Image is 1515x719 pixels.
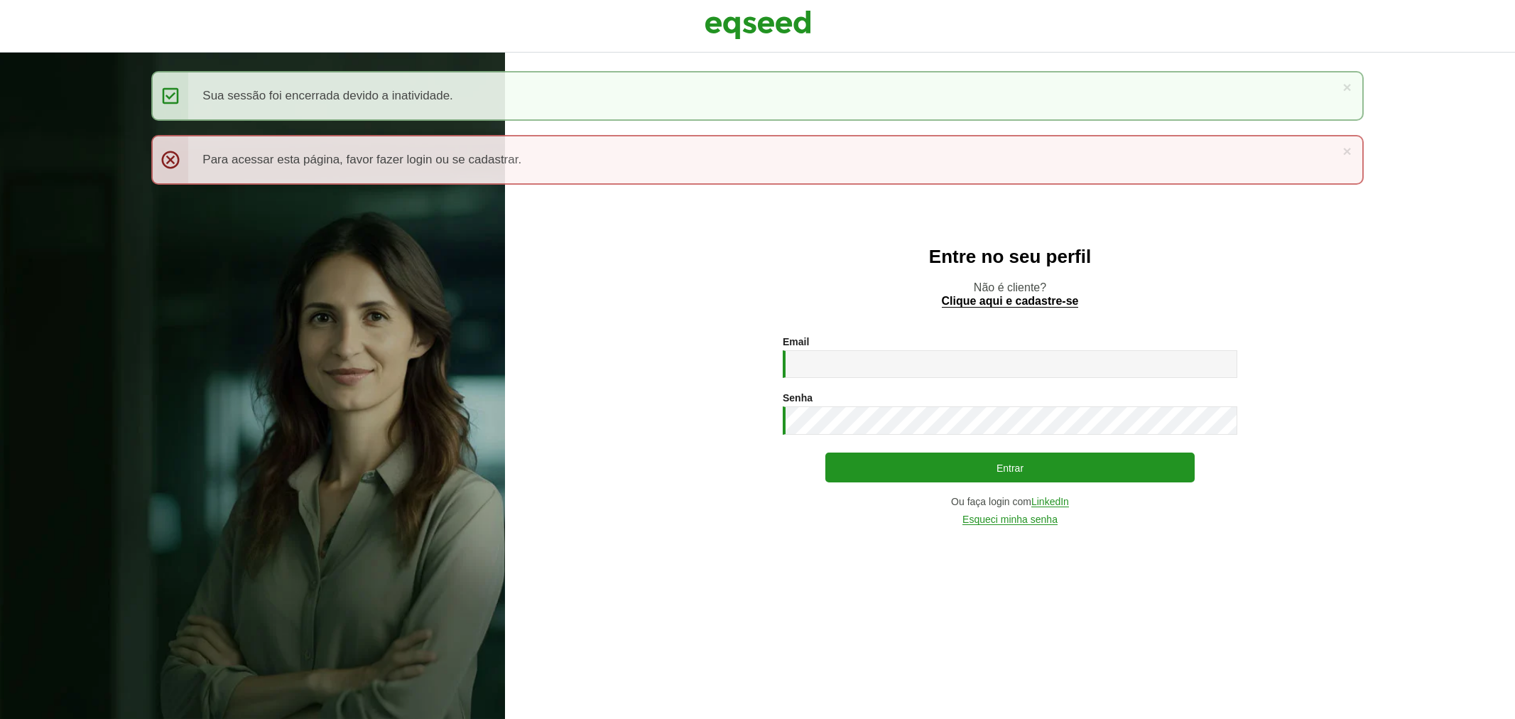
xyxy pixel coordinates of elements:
[533,281,1487,308] p: Não é cliente?
[533,247,1487,267] h2: Entre no seu perfil
[151,71,1363,121] div: Sua sessão foi encerrada devido a inatividade.
[1031,497,1069,507] a: LinkedIn
[1342,80,1351,94] a: ×
[942,296,1079,308] a: Clique aqui e cadastre-se
[783,393,813,403] label: Senha
[1342,144,1351,158] a: ×
[962,514,1058,525] a: Esqueci minha senha
[783,497,1237,507] div: Ou faça login com
[825,453,1195,482] button: Entrar
[151,135,1363,185] div: Para acessar esta página, favor fazer login ou se cadastrar.
[783,337,809,347] label: Email
[705,7,811,43] img: EqSeed Logo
